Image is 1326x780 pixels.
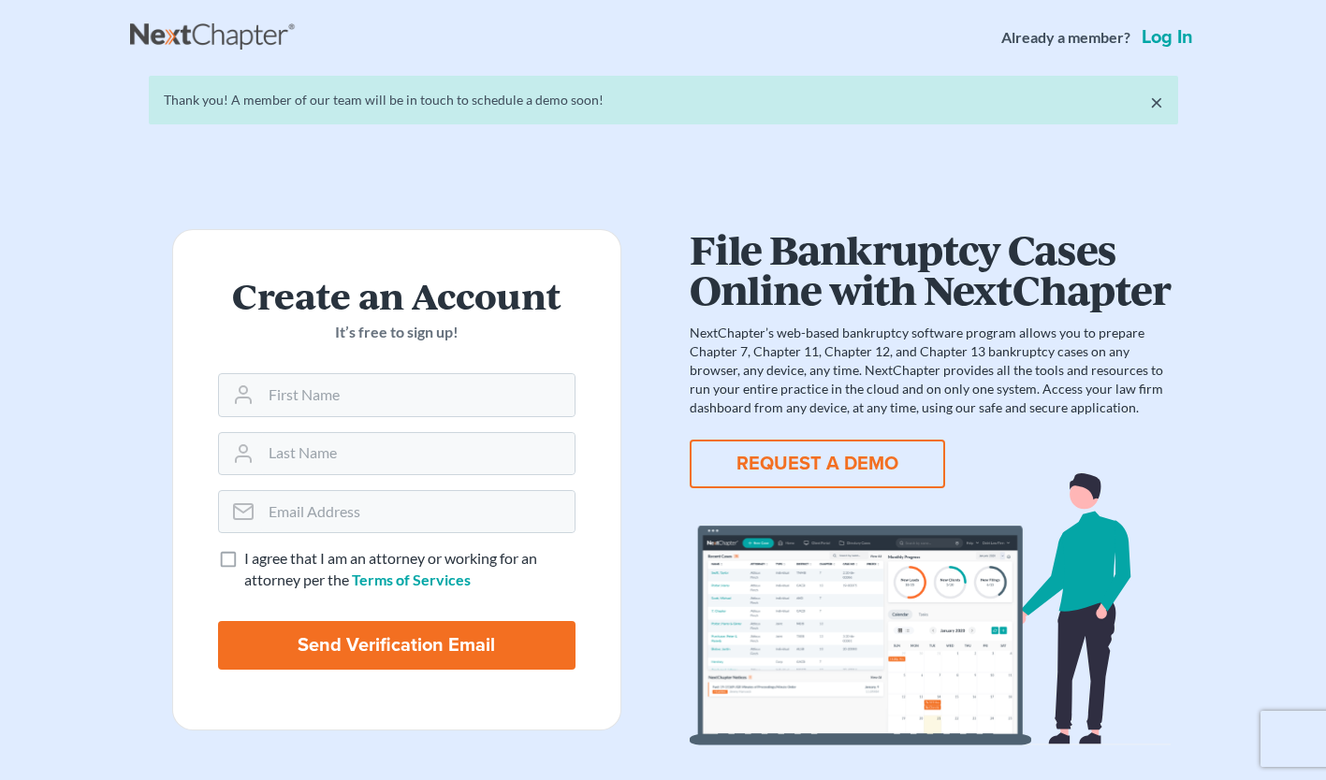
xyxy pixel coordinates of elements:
h1: File Bankruptcy Cases Online with NextChapter [690,229,1171,309]
p: NextChapter’s web-based bankruptcy software program allows you to prepare Chapter 7, Chapter 11, ... [690,324,1171,417]
a: × [1150,91,1163,113]
img: dashboard-867a026336fddd4d87f0941869007d5e2a59e2bc3a7d80a2916e9f42c0117099.svg [690,473,1171,745]
span: I agree that I am an attorney or working for an attorney per the [244,549,537,588]
button: REQUEST A DEMO [690,440,945,488]
input: Send Verification Email [218,621,576,670]
input: Email Address [261,491,575,532]
a: Log in [1138,28,1197,47]
strong: Already a member? [1001,27,1130,49]
input: Last Name [261,433,575,474]
h2: Create an Account [218,275,576,314]
div: Thank you! A member of our team will be in touch to schedule a demo soon! [164,91,1163,109]
input: First Name [261,374,575,415]
p: It’s free to sign up! [218,322,576,343]
a: Terms of Services [352,571,471,588]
